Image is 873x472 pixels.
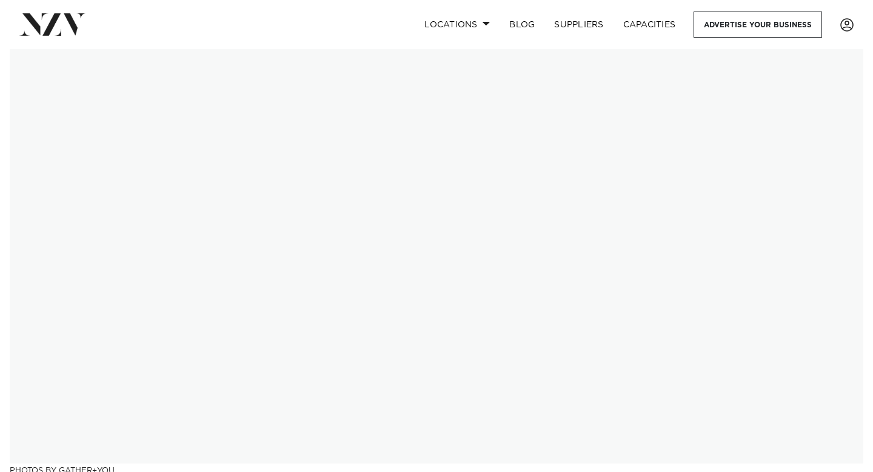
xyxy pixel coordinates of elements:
[694,12,822,38] a: Advertise your business
[415,12,500,38] a: Locations
[500,12,544,38] a: BLOG
[19,13,85,35] img: nzv-logo.png
[544,12,613,38] a: SUPPLIERS
[614,12,686,38] a: Capacities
